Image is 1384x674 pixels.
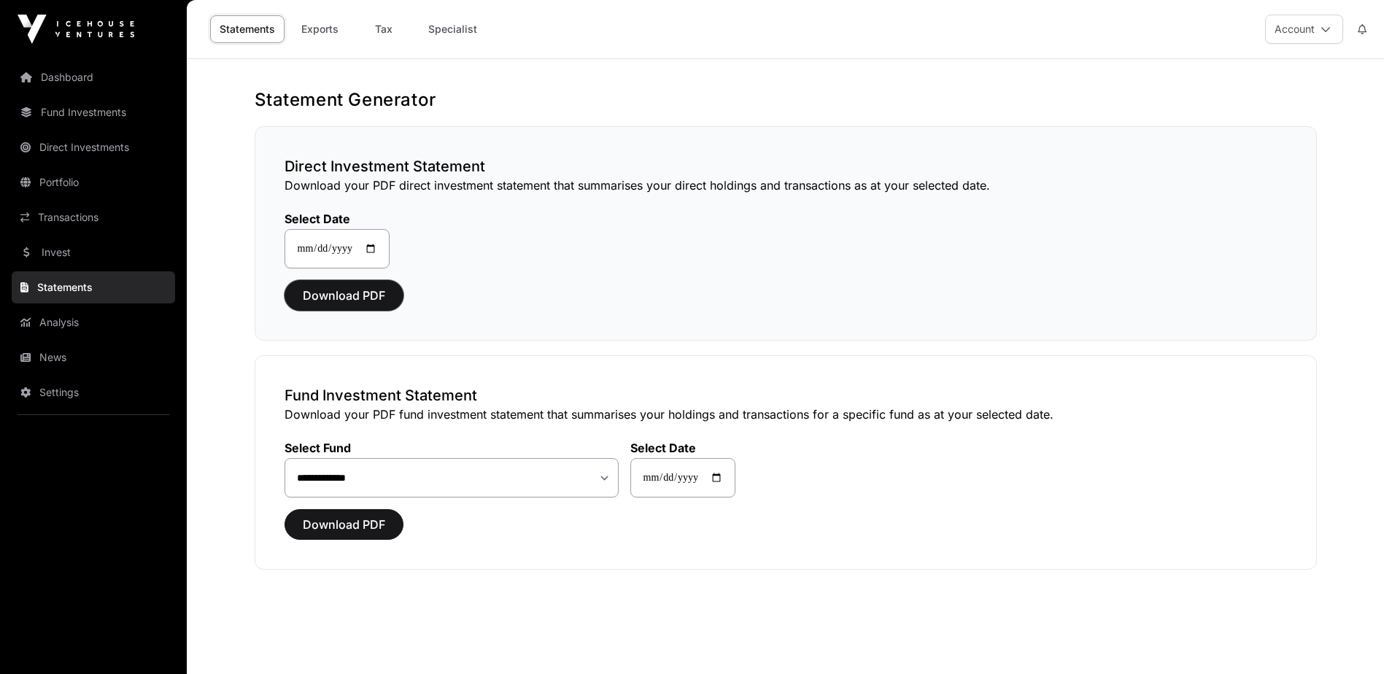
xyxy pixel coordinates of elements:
label: Select Fund [285,441,619,455]
button: Download PDF [285,509,403,540]
a: Transactions [12,201,175,233]
span: Download PDF [303,287,385,304]
button: Download PDF [285,280,403,311]
a: Settings [12,376,175,408]
a: Dashboard [12,61,175,93]
label: Select Date [630,441,735,455]
button: Account [1265,15,1343,44]
a: Invest [12,236,175,268]
p: Download your PDF fund investment statement that summarises your holdings and transactions for a ... [285,406,1287,423]
img: Icehouse Ventures Logo [18,15,134,44]
span: Download PDF [303,516,385,533]
a: Exports [290,15,349,43]
h1: Statement Generator [255,88,1317,112]
label: Select Date [285,212,390,226]
a: Direct Investments [12,131,175,163]
a: Download PDF [285,295,403,309]
h3: Direct Investment Statement [285,156,1287,177]
a: Fund Investments [12,96,175,128]
p: Download your PDF direct investment statement that summarises your direct holdings and transactio... [285,177,1287,194]
a: Download PDF [285,524,403,538]
a: Statements [12,271,175,303]
a: Analysis [12,306,175,338]
iframe: Chat Widget [1311,604,1384,674]
a: Specialist [419,15,487,43]
a: News [12,341,175,373]
a: Portfolio [12,166,175,198]
a: Statements [210,15,285,43]
h3: Fund Investment Statement [285,385,1287,406]
a: Tax [355,15,413,43]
